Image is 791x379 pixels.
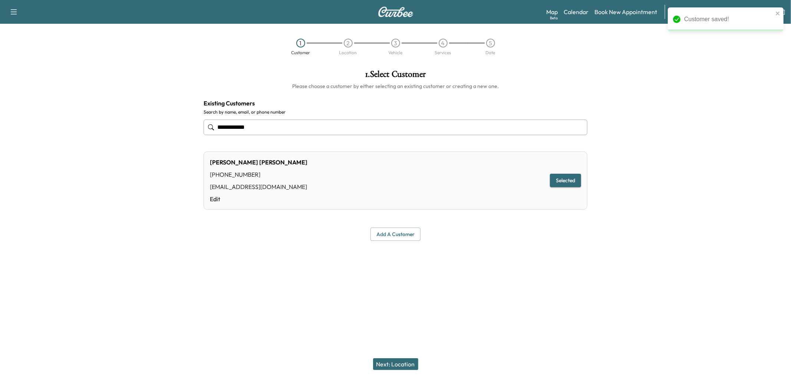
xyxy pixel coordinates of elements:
button: close [775,10,781,16]
h1: 1 . Select Customer [204,70,587,82]
a: Edit [210,195,307,203]
div: Services [435,50,451,55]
div: 3 [391,39,400,48]
div: Vehicle [389,50,403,55]
div: 5 [486,39,495,48]
img: Curbee Logo [378,7,413,17]
div: [PERSON_NAME] [PERSON_NAME] [210,158,307,167]
label: Search by name, email, or phone number [204,109,587,115]
h6: Please choose a customer by either selecting an existing customer or creating a new one. [204,82,587,90]
div: [PHONE_NUMBER] [210,170,307,179]
div: 4 [439,39,448,48]
button: Add a customer [370,228,421,241]
div: 2 [344,39,353,48]
a: Calendar [564,7,589,16]
a: MapBeta [546,7,558,16]
div: Location [339,50,357,55]
div: [EMAIL_ADDRESS][DOMAIN_NAME] [210,182,307,191]
div: Beta [550,15,558,21]
div: Customer [291,50,310,55]
a: Book New Appointment [594,7,657,16]
div: Customer saved! [684,15,773,24]
button: Next: Location [373,358,418,370]
div: Date [486,50,495,55]
div: 1 [296,39,305,48]
button: Selected [550,174,581,187]
h4: Existing Customers [204,99,587,108]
